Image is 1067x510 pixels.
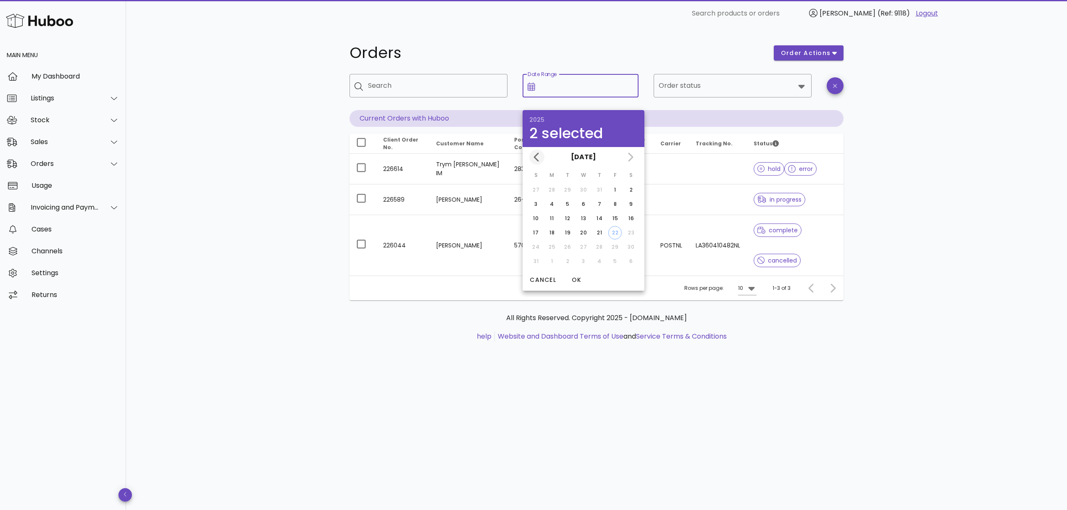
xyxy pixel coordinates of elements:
[561,229,574,237] div: 19
[545,200,559,208] div: 4
[498,331,623,341] a: Website and Dashboard Terms of Use
[689,134,747,154] th: Tracking No.
[507,215,547,276] td: 57000
[356,313,837,323] p: All Rights Reserved. Copyright 2025 - [DOMAIN_NAME]
[31,138,99,146] div: Sales
[429,154,507,184] td: Trym [PERSON_NAME] IM
[32,269,119,277] div: Settings
[376,184,429,215] td: 226589
[495,331,727,342] li: and
[376,134,429,154] th: Client Order No.
[624,186,638,194] div: 2
[32,72,119,80] div: My Dashboard
[560,168,575,182] th: T
[561,226,574,239] button: 19
[563,272,590,287] button: OK
[916,8,938,18] a: Logout
[529,226,543,239] button: 17
[376,215,429,276] td: 226044
[738,284,743,292] div: 10
[577,212,590,225] button: 13
[561,215,574,222] div: 12
[529,126,638,140] div: 2 selected
[507,134,547,154] th: Post Code
[529,117,638,123] div: 2025
[477,331,491,341] a: help
[32,225,119,233] div: Cases
[577,215,590,222] div: 13
[529,197,543,211] button: 3
[608,168,623,182] th: F
[608,183,622,197] button: 1
[32,181,119,189] div: Usage
[624,212,638,225] button: 16
[31,116,99,124] div: Stock
[757,197,802,202] span: in progress
[788,166,813,172] span: error
[31,94,99,102] div: Listings
[757,227,798,233] span: complete
[545,226,559,239] button: 18
[561,200,574,208] div: 5
[507,154,547,184] td: 2830
[383,136,418,151] span: Client Order No.
[376,154,429,184] td: 226614
[429,215,507,276] td: [PERSON_NAME]
[654,74,812,97] div: Order status
[592,168,607,182] th: T
[528,71,557,78] label: Date Range
[654,215,689,276] td: POSTNL
[624,183,638,197] button: 2
[636,331,727,341] a: Service Terms & Conditions
[608,200,622,208] div: 8
[577,226,590,239] button: 20
[608,215,622,222] div: 15
[529,215,543,222] div: 10
[593,212,606,225] button: 14
[660,140,681,147] span: Carrier
[593,197,606,211] button: 7
[608,212,622,225] button: 15
[878,8,910,18] span: (Ref: 9118)
[577,200,590,208] div: 6
[544,168,560,182] th: M
[436,140,484,147] span: Customer Name
[507,184,547,215] td: 26-001
[608,197,622,211] button: 8
[350,110,844,127] p: Current Orders with Huboo
[566,276,586,284] span: OK
[623,168,639,182] th: S
[684,276,757,300] div: Rows per page:
[529,200,543,208] div: 3
[429,184,507,215] td: [PERSON_NAME]
[529,276,556,284] span: Cancel
[545,229,559,237] div: 18
[738,281,757,295] div: 10Rows per page:
[545,197,559,211] button: 4
[514,136,529,151] span: Post Code
[529,150,544,165] button: Previous month
[561,197,574,211] button: 5
[31,203,99,211] div: Invoicing and Payments
[624,200,638,208] div: 9
[820,8,875,18] span: [PERSON_NAME]
[429,134,507,154] th: Customer Name
[747,134,844,154] th: Status
[593,215,606,222] div: 14
[568,149,599,166] button: [DATE]
[654,134,689,154] th: Carrier
[609,229,621,237] div: 22
[781,49,831,58] span: order actions
[624,215,638,222] div: 16
[696,140,733,147] span: Tracking No.
[529,212,543,225] button: 10
[576,168,591,182] th: W
[608,226,622,239] button: 22
[608,186,622,194] div: 1
[593,200,606,208] div: 7
[529,229,543,237] div: 17
[561,212,574,225] button: 12
[577,197,590,211] button: 6
[528,168,544,182] th: S
[593,226,606,239] button: 21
